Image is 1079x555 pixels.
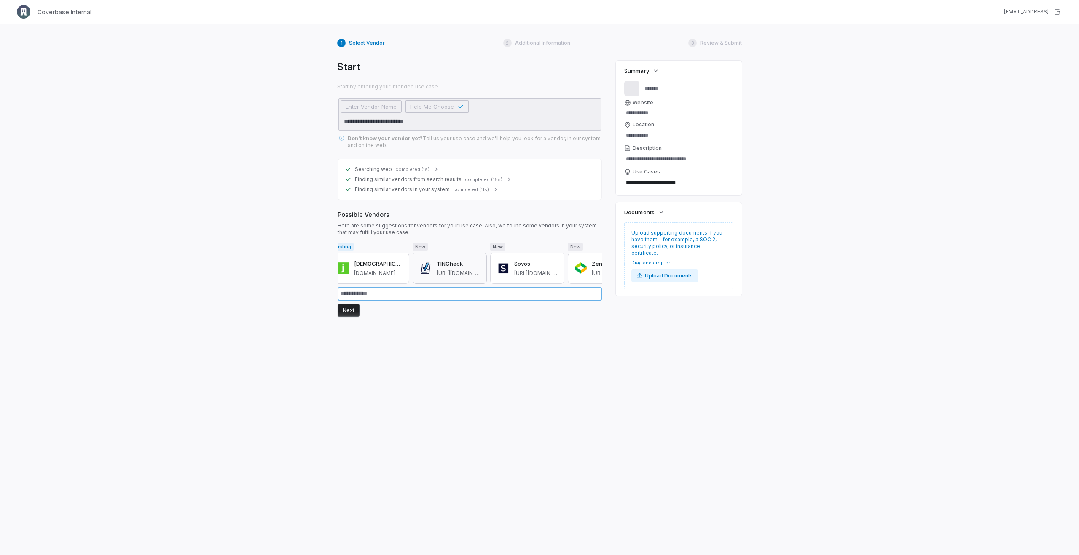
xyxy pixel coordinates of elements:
[568,253,642,284] button: Zenwork Payments[URL][DOMAIN_NAME]
[437,260,480,268] h3: TINCheck
[624,208,654,216] span: Documents
[355,176,462,183] span: Finding similar vendors from search results
[624,222,733,289] div: Upload supporting documents if you have them—for example, a SOC 2, security policy, or insurance ...
[330,253,409,284] button: [DEMOGRAPHIC_DATA][DOMAIN_NAME]
[349,40,385,46] span: Select Vendor
[348,135,423,141] span: Don't know your vendor yet?
[633,121,654,128] span: Location
[592,260,635,268] h3: Zenwork Payments
[38,8,91,16] h1: Coverbase Internal
[437,270,480,277] span: https://tincheck.com/
[515,40,570,46] span: Additional Information
[503,39,512,47] div: 2
[568,243,583,251] span: New
[624,108,733,118] input: Website
[624,177,733,189] textarea: Use Cases
[413,243,428,251] span: New
[395,166,429,173] span: completed (1s)
[631,260,698,266] span: Drag and drop or
[633,145,662,152] span: Description
[330,243,354,251] span: Existing
[338,210,602,219] span: Possible Vendors
[338,304,360,317] button: Next
[17,5,30,19] img: Clerk Logo
[490,243,505,251] span: New
[514,270,557,277] span: https://sovos.com
[338,222,602,236] span: Here are some suggestions for vendors for your use case. Also, we found some vendors in your syst...
[1004,8,1049,15] div: [EMAIL_ADDRESS]
[622,205,667,220] button: Documents
[355,186,450,193] span: Finding similar vendors in your system
[337,61,602,73] h1: Start
[622,63,661,78] button: Summary
[592,270,635,277] span: https://www.zenwork.com/payments/tin-matching
[631,269,698,282] button: Upload Documents
[348,135,601,148] span: Tell us your use case and we'll help you look for a vendor, in our system and on the web.
[624,67,649,75] span: Summary
[700,40,742,46] span: Review & Submit
[465,176,502,183] span: completed (16s)
[413,253,487,284] button: TINCheck[URL][DOMAIN_NAME]
[514,260,557,268] h3: Sovos
[688,39,697,47] div: 3
[337,83,602,90] span: Start by entering your intended use case.
[490,253,564,284] button: Sovos[URL][DOMAIN_NAME]
[633,168,660,175] span: Use Cases
[354,270,402,277] span: jumio.com
[624,153,733,165] textarea: Description
[337,39,346,47] div: 1
[354,260,402,268] h3: [DEMOGRAPHIC_DATA]
[355,166,392,173] span: Searching web
[624,130,733,141] input: Location
[633,99,653,106] span: Website
[453,187,489,193] span: completed (11s)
